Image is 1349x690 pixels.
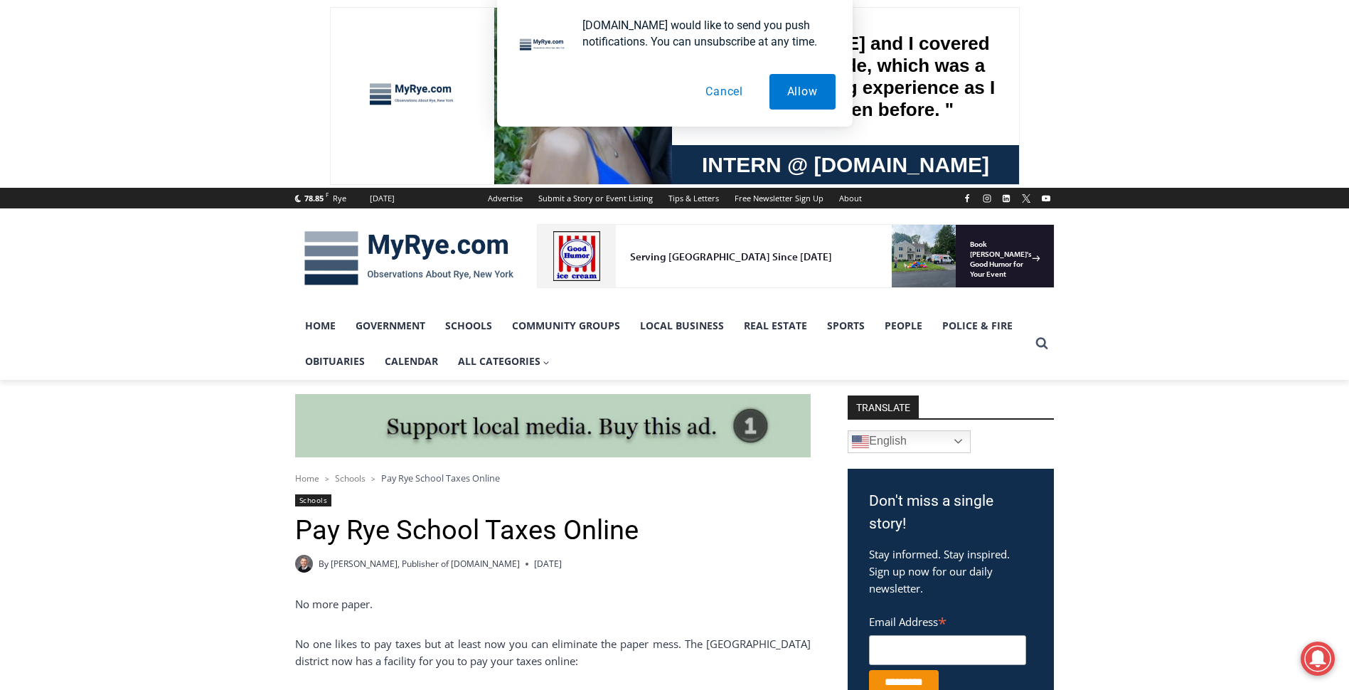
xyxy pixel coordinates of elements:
a: Obituaries [295,344,375,379]
a: Police & Fire [932,308,1023,344]
div: "the precise, almost orchestrated movements of cutting and assembling sushi and [PERSON_NAME] mak... [146,89,202,170]
a: Book [PERSON_NAME]'s Good Humor for Your Event [422,4,513,65]
label: Email Address [869,607,1026,633]
a: Government [346,308,435,344]
img: s_800_809a2aa2-bb6e-4add-8b5e-749ad0704c34.jpeg [344,1,430,65]
button: Allow [769,74,836,110]
a: Instagram [979,190,996,207]
a: Community Groups [502,308,630,344]
nav: Secondary Navigation [480,188,870,208]
a: Advertise [480,188,530,208]
a: About [831,188,870,208]
p: Stay informed. Stay inspired. Sign up now for our daily newsletter. [869,546,1033,597]
div: Serving [GEOGRAPHIC_DATA] Since [DATE] [93,26,351,39]
a: X [1018,190,1035,207]
div: Rye [333,192,346,205]
span: > [371,474,375,484]
span: Open Tues. - Sun. [PHONE_NUMBER] [4,147,139,201]
a: Linkedin [998,190,1015,207]
a: Schools [435,308,502,344]
a: Sports [817,308,875,344]
a: Calendar [375,344,448,379]
div: [DATE] [370,192,395,205]
p: No one likes to pay taxes but at least now you can eliminate the paper mess. The [GEOGRAPHIC_DATA... [295,635,811,669]
a: Free Newsletter Sign Up [727,188,831,208]
img: en [852,433,869,450]
a: Real Estate [734,308,817,344]
img: notification icon [514,17,571,74]
img: MyRye.com [295,221,523,295]
nav: Primary Navigation [295,308,1029,380]
h3: Don't miss a single story! [869,490,1033,535]
a: Facebook [959,190,976,207]
time: [DATE] [534,557,562,570]
p: No more paper. [295,595,811,612]
nav: Breadcrumbs [295,471,811,485]
a: Submit a Story or Event Listing [530,188,661,208]
a: Tips & Letters [661,188,727,208]
div: [DOMAIN_NAME] would like to send you push notifications. You can unsubscribe at any time. [571,17,836,50]
span: By [319,557,329,570]
span: Intern @ [DOMAIN_NAME] [372,142,659,174]
strong: TRANSLATE [848,396,919,418]
a: Open Tues. - Sun. [PHONE_NUMBER] [1,143,143,177]
span: Pay Rye School Taxes Online [381,472,500,484]
a: Author image [295,555,313,573]
img: support local media, buy this ad [295,394,811,458]
a: YouTube [1038,190,1055,207]
a: Schools [335,472,366,484]
span: > [325,474,329,484]
span: F [326,191,329,198]
h1: Pay Rye School Taxes Online [295,514,811,547]
a: Local Business [630,308,734,344]
button: Child menu of All Categories [448,344,560,379]
a: People [875,308,932,344]
button: Cancel [688,74,761,110]
span: 78.85 [304,193,324,203]
a: Home [295,472,319,484]
a: Schools [295,494,332,506]
a: Intern @ [DOMAIN_NAME] [342,138,689,177]
div: "[PERSON_NAME] and I covered the [DATE] Parade, which was a really eye opening experience as I ha... [359,1,672,138]
a: English [848,430,971,453]
a: Home [295,308,346,344]
button: View Search Form [1029,331,1055,356]
a: [PERSON_NAME], Publisher of [DOMAIN_NAME] [331,558,520,570]
h4: Book [PERSON_NAME]'s Good Humor for Your Event [433,15,495,55]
